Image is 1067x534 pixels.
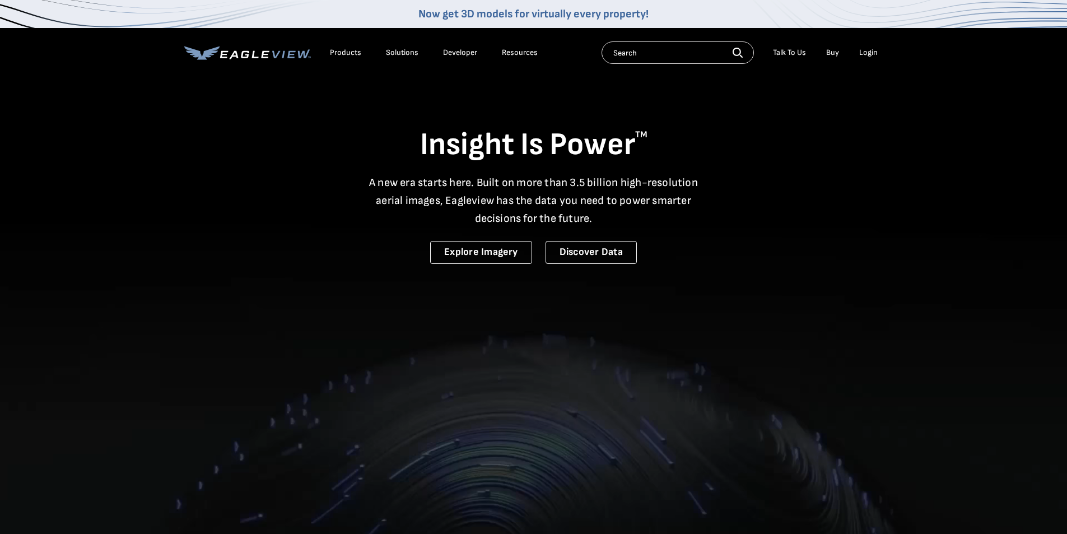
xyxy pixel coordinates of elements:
[330,48,361,58] div: Products
[184,126,883,165] h1: Insight Is Power
[773,48,806,58] div: Talk To Us
[546,241,637,264] a: Discover Data
[502,48,538,58] div: Resources
[443,48,477,58] a: Developer
[430,241,532,264] a: Explore Imagery
[362,174,705,227] p: A new era starts here. Built on more than 3.5 billion high-resolution aerial images, Eagleview ha...
[418,7,649,21] a: Now get 3D models for virtually every property!
[602,41,754,64] input: Search
[826,48,839,58] a: Buy
[859,48,878,58] div: Login
[386,48,418,58] div: Solutions
[635,129,647,140] sup: TM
